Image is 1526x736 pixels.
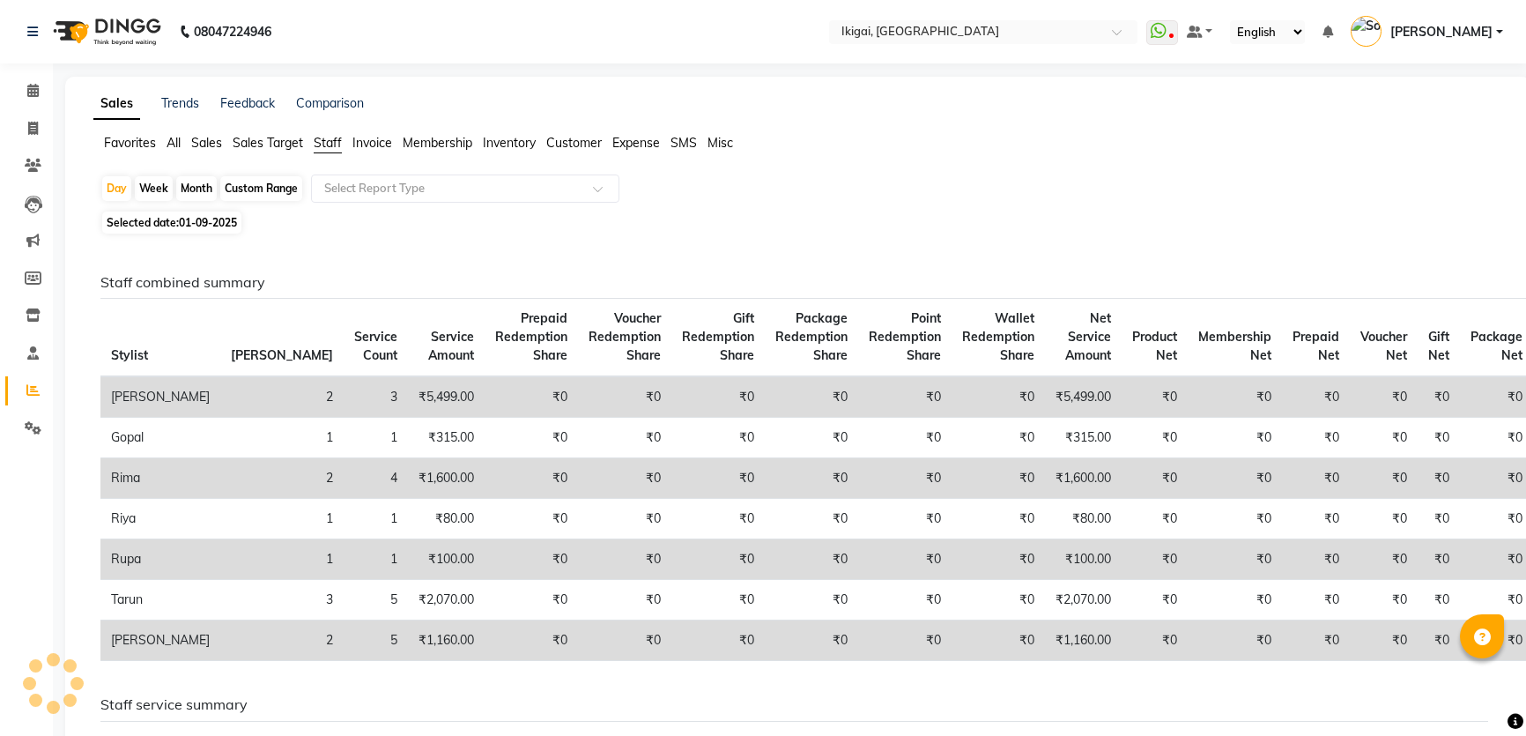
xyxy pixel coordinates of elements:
[296,95,364,111] a: Comparison
[1350,621,1418,661] td: ₹0
[104,135,156,151] span: Favorites
[858,499,952,539] td: ₹0
[344,539,408,580] td: 1
[314,135,342,151] span: Staff
[485,499,578,539] td: ₹0
[952,458,1045,499] td: ₹0
[344,580,408,621] td: 5
[1198,329,1271,363] span: Membership Net
[1293,329,1339,363] span: Prepaid Net
[682,310,754,363] span: Gift Redemption Share
[485,418,578,458] td: ₹0
[1045,580,1122,621] td: ₹2,070.00
[1045,418,1122,458] td: ₹315.00
[1418,621,1460,661] td: ₹0
[100,458,220,499] td: Rima
[1418,499,1460,539] td: ₹0
[111,347,148,363] span: Stylist
[220,539,344,580] td: 1
[1350,499,1418,539] td: ₹0
[176,176,217,201] div: Month
[1188,539,1282,580] td: ₹0
[612,135,660,151] span: Expense
[1282,376,1350,418] td: ₹0
[220,376,344,418] td: 2
[167,135,181,151] span: All
[1350,376,1418,418] td: ₹0
[1282,621,1350,661] td: ₹0
[869,310,941,363] span: Point Redemption Share
[1418,418,1460,458] td: ₹0
[671,499,765,539] td: ₹0
[1045,621,1122,661] td: ₹1,160.00
[1132,329,1177,363] span: Product Net
[100,539,220,580] td: Rupa
[344,376,408,418] td: 3
[408,458,485,499] td: ₹1,600.00
[408,539,485,580] td: ₹100.00
[191,135,222,151] span: Sales
[765,539,858,580] td: ₹0
[578,458,671,499] td: ₹0
[220,621,344,661] td: 2
[428,329,474,363] span: Service Amount
[546,135,602,151] span: Customer
[952,499,1045,539] td: ₹0
[231,347,333,363] span: [PERSON_NAME]
[485,580,578,621] td: ₹0
[578,499,671,539] td: ₹0
[765,418,858,458] td: ₹0
[1122,418,1188,458] td: ₹0
[952,580,1045,621] td: ₹0
[1122,539,1188,580] td: ₹0
[578,539,671,580] td: ₹0
[952,376,1045,418] td: ₹0
[233,135,303,151] span: Sales Target
[707,135,733,151] span: Misc
[93,88,140,120] a: Sales
[952,621,1045,661] td: ₹0
[344,499,408,539] td: 1
[1282,458,1350,499] td: ₹0
[952,539,1045,580] td: ₹0
[352,135,392,151] span: Invoice
[220,418,344,458] td: 1
[495,310,567,363] span: Prepaid Redemption Share
[671,418,765,458] td: ₹0
[408,376,485,418] td: ₹5,499.00
[485,376,578,418] td: ₹0
[1418,458,1460,499] td: ₹0
[1188,458,1282,499] td: ₹0
[671,539,765,580] td: ₹0
[578,418,671,458] td: ₹0
[952,418,1045,458] td: ₹0
[45,7,166,56] img: logo
[1282,539,1350,580] td: ₹0
[670,135,697,151] span: SMS
[220,176,302,201] div: Custom Range
[1188,580,1282,621] td: ₹0
[765,580,858,621] td: ₹0
[858,580,952,621] td: ₹0
[485,539,578,580] td: ₹0
[1452,665,1508,718] iframe: chat widget
[1045,499,1122,539] td: ₹80.00
[1428,329,1449,363] span: Gift Net
[578,580,671,621] td: ₹0
[1122,458,1188,499] td: ₹0
[1188,499,1282,539] td: ₹0
[858,539,952,580] td: ₹0
[408,621,485,661] td: ₹1,160.00
[1282,418,1350,458] td: ₹0
[1122,499,1188,539] td: ₹0
[179,216,237,229] span: 01-09-2025
[1350,458,1418,499] td: ₹0
[578,376,671,418] td: ₹0
[671,621,765,661] td: ₹0
[1418,539,1460,580] td: ₹0
[1282,499,1350,539] td: ₹0
[354,329,397,363] span: Service Count
[1390,23,1493,41] span: [PERSON_NAME]
[775,310,848,363] span: Package Redemption Share
[671,458,765,499] td: ₹0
